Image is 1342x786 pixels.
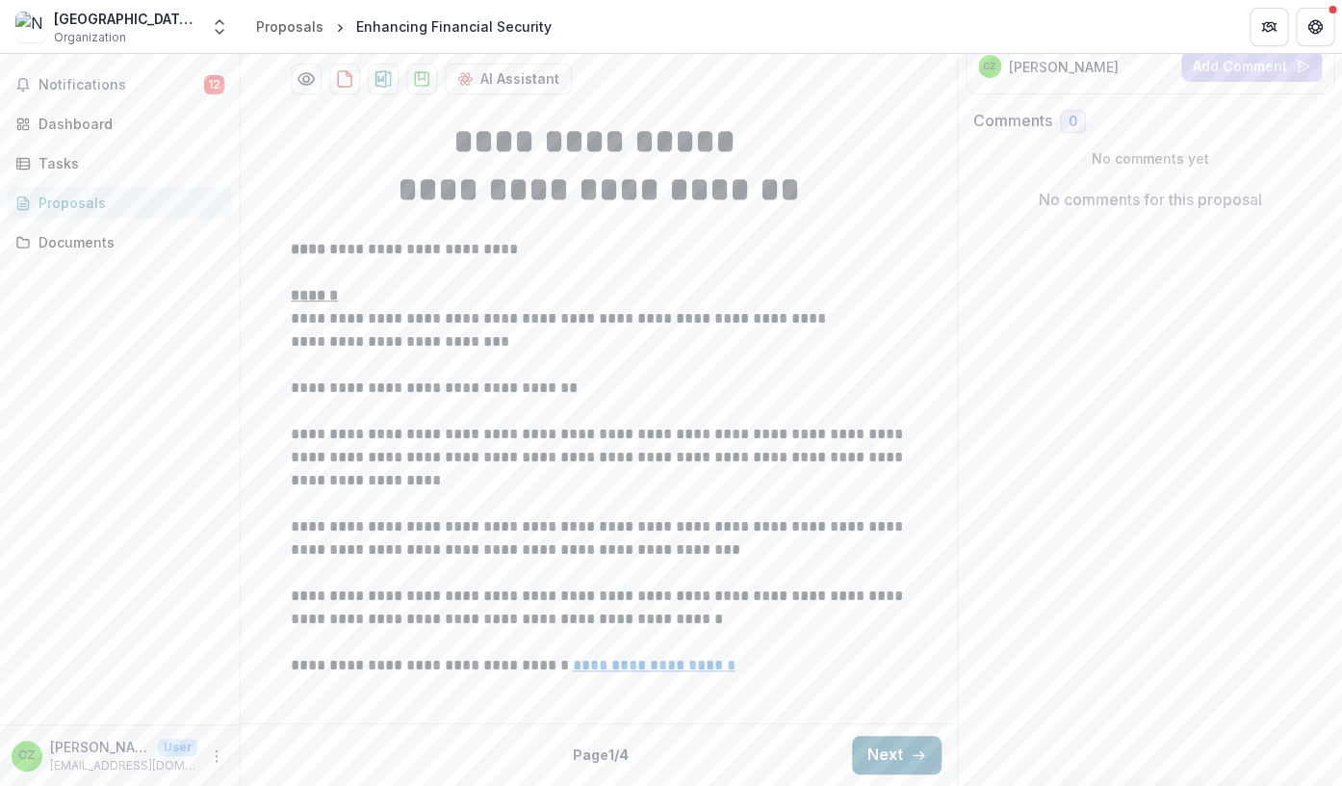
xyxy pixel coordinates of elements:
[1039,188,1262,211] p: No comments for this proposal
[158,739,197,756] p: User
[54,9,198,29] div: [GEOGRAPHIC_DATA] Homeless Hospitality Center
[39,153,217,173] div: Tasks
[18,749,36,762] div: Cathy Zall
[204,75,224,94] span: 12
[50,757,197,774] p: [EMAIL_ADDRESS][DOMAIN_NAME]
[1181,51,1322,82] button: Add Comment
[1250,8,1288,46] button: Partners
[1069,114,1077,130] span: 0
[8,187,232,219] a: Proposals
[1296,8,1334,46] button: Get Help
[8,147,232,179] a: Tasks
[406,64,437,94] button: download-proposal
[15,12,46,42] img: New London Homeless Hospitality Center
[973,112,1052,130] h2: Comments
[39,77,204,93] span: Notifications
[983,62,996,71] div: Cathy Zall
[8,69,232,100] button: Notifications12
[39,114,217,134] div: Dashboard
[291,64,322,94] button: Preview 27f0753d-5b4e-48d2-ac32-b51358e3d8fa-1.pdf
[852,736,942,774] button: Next
[973,148,1327,169] p: No comments yet
[8,108,232,140] a: Dashboard
[8,226,232,258] a: Documents
[206,8,233,46] button: Open entity switcher
[54,29,126,46] span: Organization
[248,13,331,40] a: Proposals
[356,16,552,37] div: Enhancing Financial Security
[1009,57,1119,77] p: [PERSON_NAME]
[50,737,150,757] p: [PERSON_NAME]
[256,16,323,37] div: Proposals
[368,64,399,94] button: download-proposal
[39,232,217,252] div: Documents
[445,64,572,94] button: AI Assistant
[329,64,360,94] button: download-proposal
[573,745,629,765] p: Page 1 / 4
[205,745,228,768] button: More
[248,13,559,40] nav: breadcrumb
[39,193,217,213] div: Proposals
